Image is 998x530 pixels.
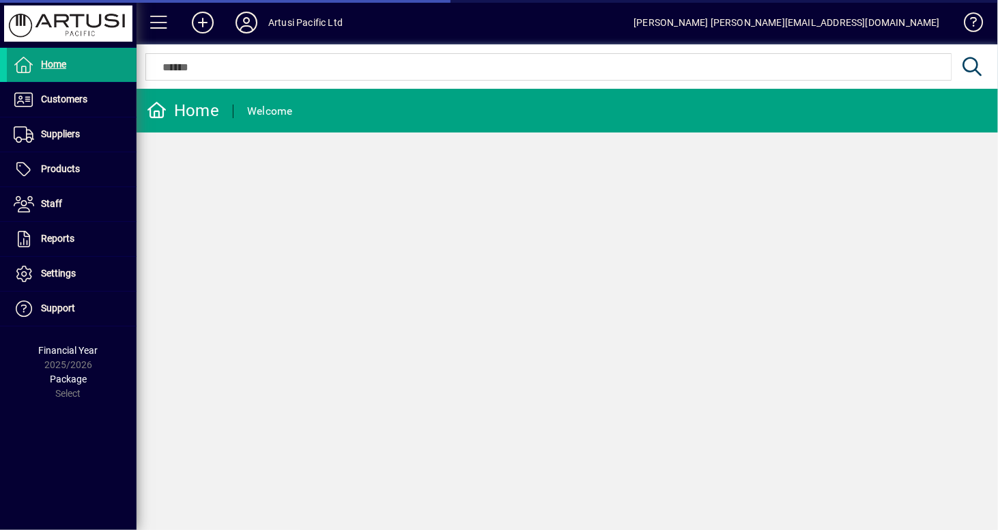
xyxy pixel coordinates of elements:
[7,257,137,291] a: Settings
[181,10,225,35] button: Add
[7,187,137,221] a: Staff
[954,3,981,47] a: Knowledge Base
[39,345,98,356] span: Financial Year
[633,12,940,33] div: [PERSON_NAME] [PERSON_NAME][EMAIL_ADDRESS][DOMAIN_NAME]
[41,268,76,279] span: Settings
[41,303,75,313] span: Support
[147,100,219,122] div: Home
[7,83,137,117] a: Customers
[41,94,87,104] span: Customers
[268,12,343,33] div: Artusi Pacific Ltd
[50,374,87,385] span: Package
[7,117,137,152] a: Suppliers
[41,233,74,244] span: Reports
[225,10,268,35] button: Profile
[41,128,80,139] span: Suppliers
[41,198,62,209] span: Staff
[7,152,137,186] a: Products
[41,163,80,174] span: Products
[7,292,137,326] a: Support
[7,222,137,256] a: Reports
[247,100,293,122] div: Welcome
[41,59,66,70] span: Home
